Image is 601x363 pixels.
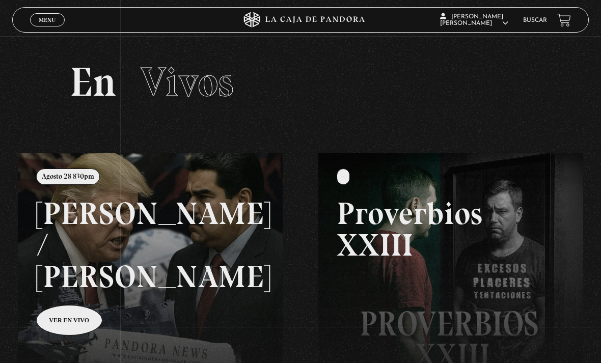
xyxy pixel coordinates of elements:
h2: En [70,62,531,102]
a: View your shopping cart [557,13,571,27]
a: Buscar [523,17,547,23]
span: Menu [39,17,56,23]
span: [PERSON_NAME] [PERSON_NAME] [440,14,508,26]
span: Cerrar [36,25,60,33]
span: Vivos [141,58,234,106]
